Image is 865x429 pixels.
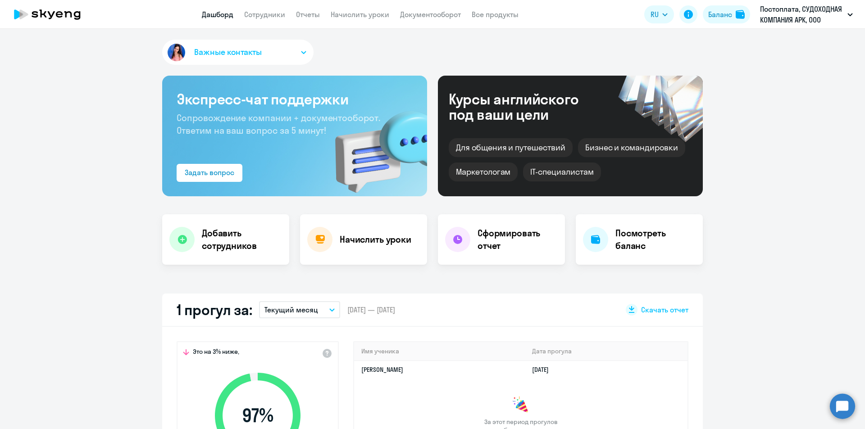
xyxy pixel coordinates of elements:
button: Балансbalance [703,5,750,23]
h4: Начислить уроки [340,233,411,246]
a: Сотрудники [244,10,285,19]
button: Важные контакты [162,40,314,65]
h4: Посмотреть баланс [615,227,696,252]
span: Сопровождение компании + документооборот. Ответим на ваш вопрос за 5 минут! [177,112,380,136]
a: [PERSON_NAME] [361,366,403,374]
span: 97 % [206,405,310,426]
p: Текущий месяц [264,304,318,315]
a: Дашборд [202,10,233,19]
span: [DATE] — [DATE] [347,305,395,315]
span: Важные контакты [194,46,262,58]
h2: 1 прогул за: [177,301,252,319]
img: bg-img [322,95,427,196]
div: Курсы английского под ваши цели [449,91,603,122]
img: balance [736,10,745,19]
button: Текущий месяц [259,301,340,318]
a: Документооборот [400,10,461,19]
h4: Добавить сотрудников [202,227,282,252]
div: Задать вопрос [185,167,234,178]
div: Маркетологам [449,163,518,181]
h4: Сформировать отчет [478,227,558,252]
img: avatar [166,42,187,63]
div: Для общения и путешествий [449,138,573,157]
span: Это на 3% ниже, [193,348,239,358]
a: [DATE] [532,366,556,374]
span: Скачать отчет [641,305,688,315]
a: Начислить уроки [331,10,389,19]
img: congrats [512,396,530,414]
span: RU [651,9,659,20]
th: Имя ученика [354,342,525,361]
button: Постоплата, СУДОХОДНАЯ КОМПАНИЯ АРК, ООО [756,4,857,25]
div: IT-специалистам [523,163,601,181]
p: Постоплата, СУДОХОДНАЯ КОМПАНИЯ АРК, ООО [760,4,844,25]
a: Все продукты [472,10,519,19]
div: Бизнес и командировки [578,138,685,157]
button: RU [644,5,674,23]
th: Дата прогула [525,342,687,361]
a: Отчеты [296,10,320,19]
h3: Экспресс-чат поддержки [177,90,413,108]
div: Баланс [708,9,732,20]
button: Задать вопрос [177,164,242,182]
